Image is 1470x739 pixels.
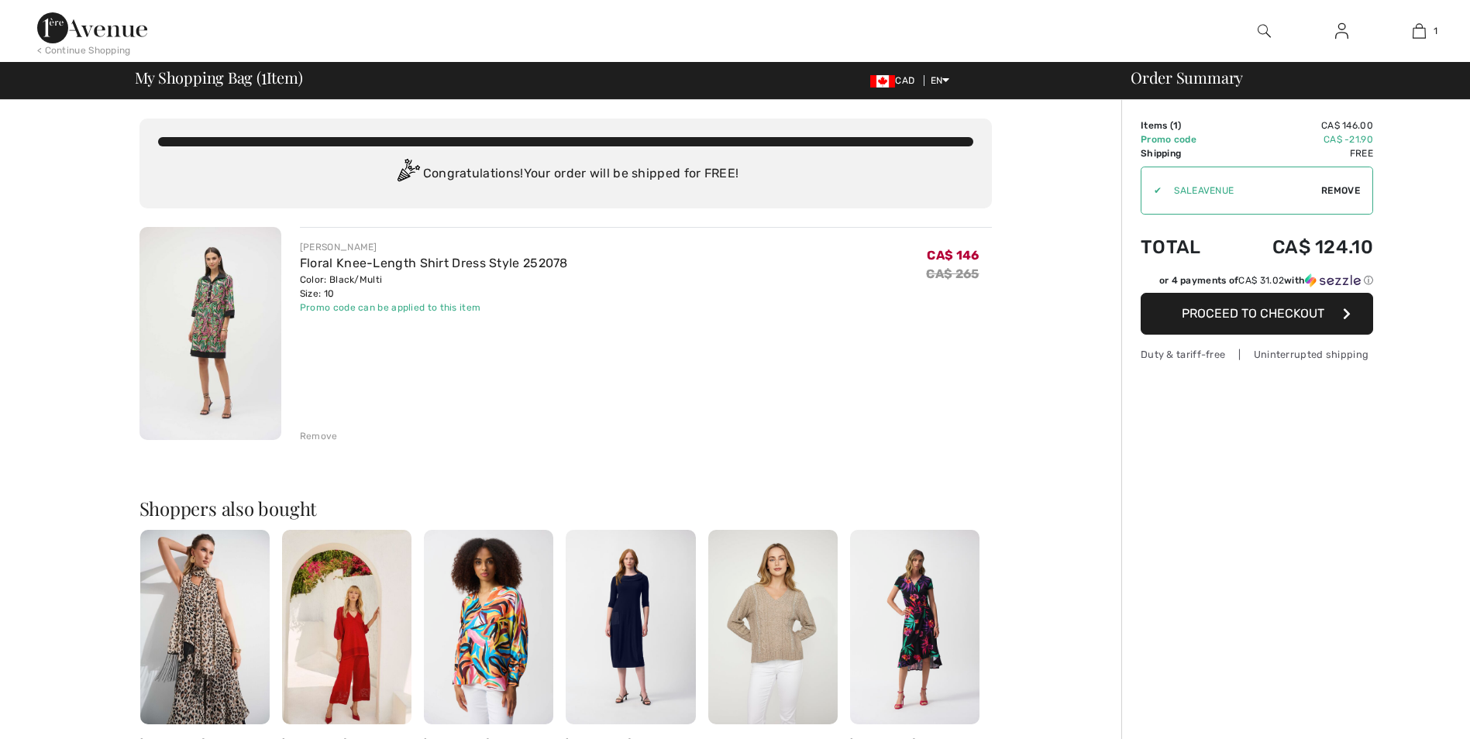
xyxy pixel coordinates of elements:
span: CA$ 31.02 [1238,275,1284,286]
a: 1 [1381,22,1457,40]
s: CA$ 265 [926,266,979,281]
img: Sezzle [1305,273,1361,287]
td: Promo code [1141,132,1227,146]
img: My Info [1335,22,1348,40]
img: Satin Abstract Print Boxy Top Style 251122 [424,530,553,724]
div: Order Summary [1112,70,1461,85]
span: Proceed to Checkout [1182,306,1324,321]
img: Floral V-Neck Midi Dress Style 251011 [850,530,979,724]
a: Floral Knee-Length Shirt Dress Style 252078 [300,256,568,270]
div: Color: Black/Multi Size: 10 [300,273,568,301]
img: Floral Knee-Length Shirt Dress Style 252078 [139,227,281,440]
td: Total [1141,221,1227,273]
span: CA$ 146 [927,248,979,263]
img: V-Neck Embellished Pullover Style 75307 [708,530,838,724]
td: Free [1227,146,1373,160]
div: [PERSON_NAME] [300,240,568,254]
div: or 4 payments ofCA$ 31.02withSezzle Click to learn more about Sezzle [1141,273,1373,293]
h2: Shoppers also bought [139,499,992,517]
td: CA$ 124.10 [1227,221,1373,273]
span: My Shopping Bag ( Item) [135,70,303,85]
a: Sign In [1323,22,1361,41]
img: Leopard Fringe Pullover Style 252155 [140,530,270,724]
span: Remove [1321,184,1360,198]
span: 1 [1434,24,1437,38]
span: CAD [870,75,921,86]
span: 1 [261,66,267,86]
input: Promo code [1162,167,1321,214]
td: CA$ -21.90 [1227,132,1373,146]
img: My Bag [1413,22,1426,40]
div: Remove [300,429,338,443]
td: CA$ 146.00 [1227,119,1373,132]
span: EN [931,75,950,86]
img: Canadian Dollar [870,75,895,88]
img: search the website [1258,22,1271,40]
img: 1ère Avenue [37,12,147,43]
td: Items ( ) [1141,119,1227,132]
div: < Continue Shopping [37,43,131,57]
td: Shipping [1141,146,1227,160]
img: Cropped Wide-Leg Mesh Trousers Style 251915 [282,530,411,724]
div: Congratulations! Your order will be shipped for FREE! [158,159,973,190]
div: Duty & tariff-free | Uninterrupted shipping [1141,347,1373,362]
span: 1 [1173,120,1178,131]
img: Congratulation2.svg [392,159,423,190]
div: or 4 payments of with [1159,273,1373,287]
img: Midi Shift Dress with Pockets Style 251198 [566,530,695,724]
div: ✔ [1141,184,1162,198]
div: Promo code can be applied to this item [300,301,568,315]
button: Proceed to Checkout [1141,293,1373,335]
